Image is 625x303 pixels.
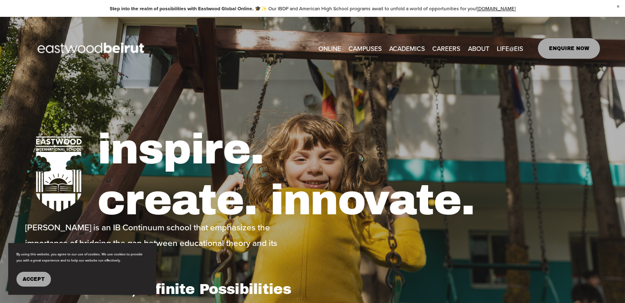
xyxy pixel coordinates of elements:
span: CAMPUSES [348,43,382,54]
a: folder dropdown [468,42,489,55]
p: By using this website, you agree to our use of cookies. We use cookies to provide you with a grea... [16,251,148,264]
button: Accept [16,272,51,287]
span: LIFE@EIS [497,43,523,54]
a: [DOMAIN_NAME] [477,5,516,12]
h1: One IB School, Infinite Possibilities [25,280,310,298]
span: Accept [23,276,45,282]
span: ACADEMICS [389,43,425,54]
section: Cookie banner [8,243,156,295]
span: ABOUT [468,43,489,54]
a: folder dropdown [389,42,425,55]
a: folder dropdown [348,42,382,55]
a: folder dropdown [497,42,523,55]
a: CAREERS [432,42,460,55]
a: ONLINE [318,42,341,55]
p: [PERSON_NAME] is an IB Continuum school that emphasizes the importance of bridging the gap betwee... [25,219,310,266]
h1: inspire. create. innovate. [97,124,600,226]
a: ENQUIRE NOW [538,38,600,59]
img: EastwoodIS Global Site [25,28,159,69]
